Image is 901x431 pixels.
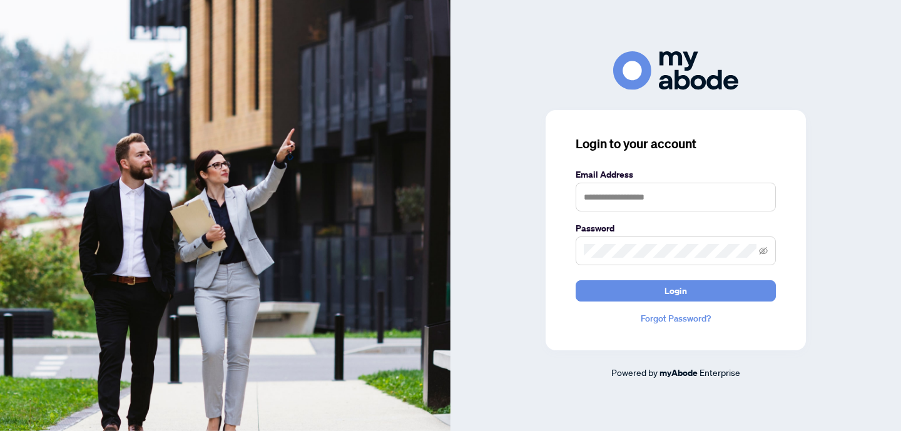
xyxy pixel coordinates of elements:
button: Login [576,280,776,302]
a: myAbode [659,366,698,380]
span: Login [664,281,687,301]
label: Email Address [576,168,776,181]
span: Enterprise [700,367,740,378]
span: eye-invisible [759,246,768,255]
label: Password [576,221,776,235]
a: Forgot Password? [576,312,776,325]
h3: Login to your account [576,135,776,153]
img: ma-logo [613,51,738,89]
span: Powered by [611,367,658,378]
